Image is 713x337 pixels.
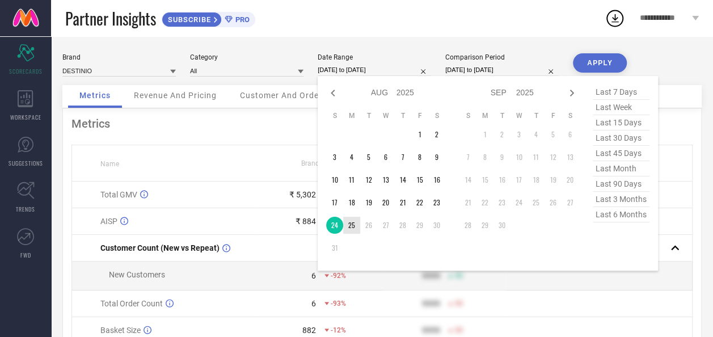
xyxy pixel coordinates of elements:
td: Sun Sep 07 2025 [459,149,476,166]
td: Fri Aug 29 2025 [411,217,428,234]
span: Revenue And Pricing [134,91,217,100]
span: Partner Insights [65,7,156,30]
span: AISP [100,217,117,226]
td: Fri Sep 26 2025 [545,194,562,211]
span: last 7 days [593,85,649,100]
div: Category [190,53,303,61]
td: Sat Aug 09 2025 [428,149,445,166]
span: Metrics [79,91,111,100]
span: New Customers [109,270,165,279]
span: Basket Size [100,326,141,335]
div: Date Range [318,53,431,61]
td: Sun Aug 17 2025 [326,194,343,211]
span: Total GMV [100,190,137,199]
span: SUGGESTIONS [9,159,43,167]
span: -93% [331,300,346,307]
td: Fri Sep 19 2025 [545,171,562,188]
td: Sat Aug 02 2025 [428,126,445,143]
span: Name [100,160,119,168]
td: Thu Sep 18 2025 [528,171,545,188]
input: Select comparison period [445,64,559,76]
span: FWD [20,251,31,259]
td: Sat Sep 13 2025 [562,149,579,166]
div: Open download list [605,8,625,28]
td: Fri Aug 15 2025 [411,171,428,188]
th: Saturday [562,111,579,120]
td: Tue Aug 05 2025 [360,149,377,166]
td: Mon Aug 18 2025 [343,194,360,211]
div: 6 [311,299,316,308]
td: Thu Aug 14 2025 [394,171,411,188]
td: Thu Aug 28 2025 [394,217,411,234]
span: last 90 days [593,176,649,192]
span: 50 [454,326,462,334]
div: ₹ 884 [296,217,316,226]
td: Fri Aug 22 2025 [411,194,428,211]
td: Sun Aug 24 2025 [326,217,343,234]
span: last week [593,100,649,115]
div: 9999 [421,326,440,335]
span: last 6 months [593,207,649,222]
div: Next month [565,86,579,100]
td: Sun Sep 21 2025 [459,194,476,211]
th: Sunday [326,111,343,120]
div: Brand [62,53,176,61]
td: Mon Sep 08 2025 [476,149,493,166]
td: Fri Aug 08 2025 [411,149,428,166]
td: Thu Sep 25 2025 [528,194,545,211]
td: Tue Aug 12 2025 [360,171,377,188]
td: Sun Sep 28 2025 [459,217,476,234]
span: Customer Count (New vs Repeat) [100,243,220,252]
td: Sat Aug 30 2025 [428,217,445,234]
span: last 30 days [593,130,649,146]
div: 9999 [421,299,440,308]
th: Monday [476,111,493,120]
div: 9999 [421,271,440,280]
td: Wed Aug 20 2025 [377,194,394,211]
span: PRO [233,15,250,24]
th: Thursday [394,111,411,120]
td: Wed Sep 10 2025 [511,149,528,166]
div: Previous month [326,86,340,100]
td: Sat Sep 20 2025 [562,171,579,188]
td: Sat Aug 16 2025 [428,171,445,188]
td: Sun Aug 31 2025 [326,239,343,256]
td: Sun Aug 03 2025 [326,149,343,166]
th: Thursday [528,111,545,120]
span: Customer And Orders [240,91,327,100]
th: Wednesday [511,111,528,120]
td: Sat Sep 27 2025 [562,194,579,211]
input: Select date range [318,64,431,76]
td: Mon Sep 01 2025 [476,126,493,143]
span: WORKSPACE [10,113,41,121]
td: Mon Aug 04 2025 [343,149,360,166]
span: Total Order Count [100,299,163,308]
span: last 45 days [593,146,649,161]
button: APPLY [573,53,627,73]
td: Mon Aug 11 2025 [343,171,360,188]
span: 50 [454,300,462,307]
div: 6 [311,271,316,280]
td: Wed Sep 24 2025 [511,194,528,211]
div: Comparison Period [445,53,559,61]
td: Tue Sep 23 2025 [493,194,511,211]
td: Fri Sep 12 2025 [545,149,562,166]
td: Mon Sep 29 2025 [476,217,493,234]
span: -12% [331,326,346,334]
span: SCORECARDS [9,67,43,75]
td: Thu Aug 21 2025 [394,194,411,211]
th: Friday [545,111,562,120]
span: SUBSCRIBE [162,15,214,24]
td: Wed Sep 03 2025 [511,126,528,143]
td: Thu Sep 11 2025 [528,149,545,166]
td: Thu Aug 07 2025 [394,149,411,166]
td: Sun Aug 10 2025 [326,171,343,188]
td: Sat Aug 23 2025 [428,194,445,211]
a: SUBSCRIBEPRO [162,9,255,27]
th: Sunday [459,111,476,120]
td: Fri Sep 05 2025 [545,126,562,143]
div: Metrics [71,117,693,130]
td: Tue Sep 09 2025 [493,149,511,166]
td: Tue Aug 26 2025 [360,217,377,234]
th: Saturday [428,111,445,120]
